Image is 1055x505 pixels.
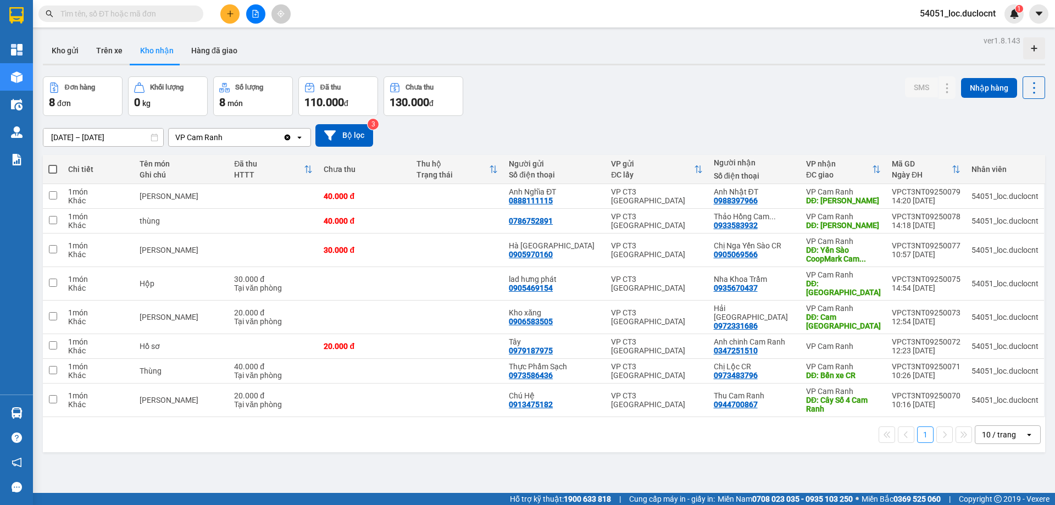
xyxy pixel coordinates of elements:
div: Số điện thoại [714,171,795,180]
div: Khối lượng [150,84,184,91]
span: đơn [57,99,71,108]
div: thùng [140,217,223,225]
div: Hải cam phuc bắc [714,304,795,321]
span: caret-down [1034,9,1044,19]
div: Món [140,313,223,321]
div: Đã thu [234,159,304,168]
img: warehouse-icon [11,71,23,83]
div: 0786752891 [509,217,553,225]
div: 0905469154 [509,284,553,292]
div: Anh Nhật ĐT [714,187,795,196]
div: VP Cam Ranh [806,212,881,221]
div: Thùng [140,367,223,375]
div: 54051_loc.duclocnt [971,217,1039,225]
div: VP CT3 [GEOGRAPHIC_DATA] [611,362,702,380]
div: 30.000 đ [324,246,405,254]
div: 20.000 đ [324,342,405,351]
div: Hộp [140,279,223,288]
div: VP CT3 [GEOGRAPHIC_DATA] [611,308,702,326]
span: | [949,493,951,505]
span: aim [277,10,285,18]
button: Khối lượng0kg [128,76,208,116]
div: 12:54 [DATE] [892,317,960,326]
div: Anh Nghĩa ĐT [509,187,600,196]
div: 54051_loc.duclocnt [971,367,1039,375]
div: Hồ Sơ [140,396,223,404]
strong: 0708 023 035 - 0935 103 250 [752,495,853,503]
button: Nhập hàng [961,78,1017,98]
div: 0906583505 [509,317,553,326]
div: Mã GD [892,159,952,168]
div: VP CT3 [GEOGRAPHIC_DATA] [611,187,702,205]
div: Tây [509,337,600,346]
div: Chi tiết [68,165,129,174]
sup: 1 [1015,5,1023,13]
div: 1 món [68,308,129,317]
div: Trạng thái [417,170,489,179]
div: Số điện thoại [509,170,600,179]
th: Toggle SortBy [411,155,503,184]
strong: 0369 525 060 [893,495,941,503]
img: dashboard-icon [11,44,23,56]
div: 40.000 đ [324,192,405,201]
div: VPCT3NT09250071 [892,362,960,371]
span: 130.000 [390,96,429,109]
div: 1 món [68,212,129,221]
input: Tìm tên, số ĐT hoặc mã đơn [60,8,190,20]
div: Số lượng [235,84,263,91]
button: Số lượng8món [213,76,293,116]
button: 1 [917,426,934,443]
svg: Clear value [283,133,292,142]
div: Nha Khoa Trầm [714,275,795,284]
div: Ngày ĐH [892,170,952,179]
div: 12:23 [DATE] [892,346,960,355]
div: DĐ: Cây Số 4 Cam Ranh [806,396,881,413]
div: Tại văn phòng [234,371,313,380]
button: SMS [905,77,938,97]
div: 54051_loc.duclocnt [971,342,1039,351]
div: Thảo Hồng Cam Ranh [714,212,795,221]
div: Tạo kho hàng mới [1023,37,1045,59]
button: file-add [246,4,265,24]
div: 0972331686 [714,321,758,330]
div: Thu hộ [417,159,489,168]
span: 8 [219,96,225,109]
div: 10:16 [DATE] [892,400,960,409]
span: copyright [994,495,1002,503]
div: Khác [68,346,129,355]
span: đ [344,99,348,108]
input: Selected VP Cam Ranh. [224,132,225,143]
img: icon-new-feature [1009,9,1019,19]
span: plus [226,10,234,18]
div: VP CT3 [GEOGRAPHIC_DATA] [611,337,702,355]
div: Nhân viên [971,165,1039,174]
span: ⚪️ [856,497,859,501]
div: 14:18 [DATE] [892,221,960,230]
div: 0347251510 [714,346,758,355]
div: Hà Nha Trang [509,241,600,250]
span: file-add [252,10,259,18]
div: VP CT3 [GEOGRAPHIC_DATA] [611,391,702,409]
div: 10 / trang [982,429,1016,440]
div: 1 món [68,391,129,400]
button: Kho gửi [43,37,87,64]
div: 54051_loc.duclocnt [971,279,1039,288]
div: Chú Hệ [509,391,600,400]
div: Tại văn phòng [234,284,313,292]
div: 54051_loc.duclocnt [971,246,1039,254]
svg: open [1025,430,1034,439]
span: 0 [134,96,140,109]
div: Tại văn phòng [234,317,313,326]
div: Món [140,192,223,201]
div: 1 món [68,241,129,250]
div: Người gửi [509,159,600,168]
div: Chị Lộc CR [714,362,795,371]
div: 0988397966 [714,196,758,205]
div: 54051_loc.duclocnt [971,396,1039,404]
button: Đơn hàng8đơn [43,76,123,116]
div: 1 món [68,362,129,371]
div: VP Cam Ranh [806,362,881,371]
div: 14:54 [DATE] [892,284,960,292]
div: 0933583932 [714,221,758,230]
div: 0944700867 [714,400,758,409]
